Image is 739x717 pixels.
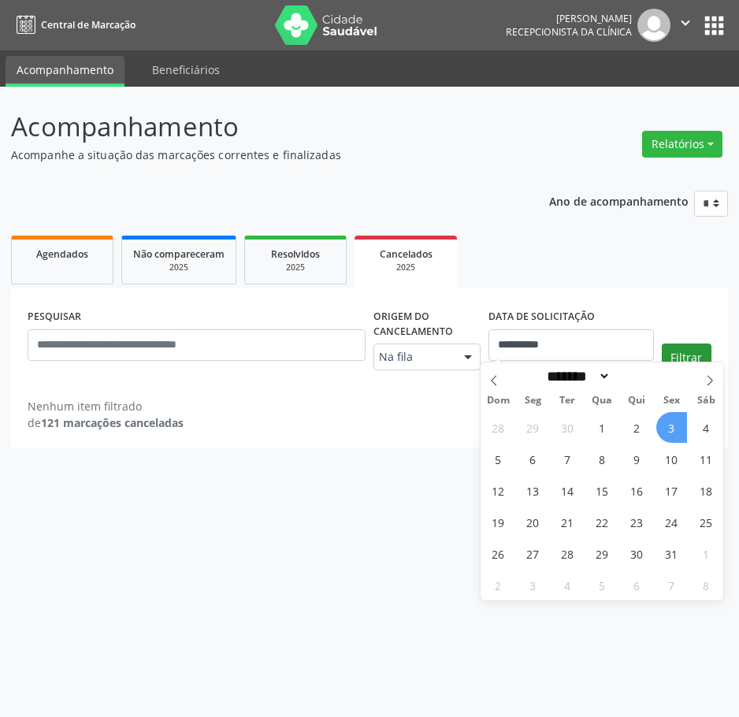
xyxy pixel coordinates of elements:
[691,475,722,506] span: Outubro 18, 2025
[656,412,687,443] span: Outubro 3, 2025
[587,412,618,443] span: Outubro 1, 2025
[662,344,711,370] button: Filtrar
[552,444,583,474] span: Outubro 7, 2025
[691,412,722,443] span: Outubro 4, 2025
[11,12,136,38] a: Central de Marcação
[656,507,687,537] span: Outubro 24, 2025
[28,398,184,414] div: Nenhum item filtrado
[691,538,722,569] span: Novembro 1, 2025
[689,396,723,406] span: Sáb
[656,538,687,569] span: Outubro 31, 2025
[518,475,548,506] span: Outubro 13, 2025
[587,538,618,569] span: Outubro 29, 2025
[585,396,619,406] span: Qua
[622,475,652,506] span: Outubro 16, 2025
[28,414,184,431] div: de
[36,247,88,261] span: Agendados
[133,247,225,261] span: Não compareceram
[373,305,481,344] label: Origem do cancelamento
[141,56,231,84] a: Beneficiários
[622,444,652,474] span: Outubro 9, 2025
[552,412,583,443] span: Setembro 30, 2025
[380,247,433,261] span: Cancelados
[11,147,513,163] p: Acompanhe a situação das marcações correntes e finalizadas
[542,368,611,385] select: Month
[587,444,618,474] span: Outubro 8, 2025
[506,12,632,25] div: [PERSON_NAME]
[483,507,514,537] span: Outubro 19, 2025
[483,538,514,569] span: Outubro 26, 2025
[515,396,550,406] span: Seg
[28,305,81,329] label: PESQUISAR
[700,12,728,39] button: apps
[637,9,670,42] img: img
[483,412,514,443] span: Setembro 28, 2025
[366,262,446,273] div: 2025
[41,18,136,32] span: Central de Marcação
[133,262,225,273] div: 2025
[552,507,583,537] span: Outubro 21, 2025
[587,507,618,537] span: Outubro 22, 2025
[518,444,548,474] span: Outubro 6, 2025
[622,507,652,537] span: Outubro 23, 2025
[506,25,632,39] span: Recepcionista da clínica
[622,538,652,569] span: Outubro 30, 2025
[622,412,652,443] span: Outubro 2, 2025
[691,507,722,537] span: Outubro 25, 2025
[619,396,654,406] span: Qui
[622,570,652,600] span: Novembro 6, 2025
[483,444,514,474] span: Outubro 5, 2025
[670,9,700,42] button: 
[271,247,320,261] span: Resolvidos
[691,570,722,600] span: Novembro 8, 2025
[677,14,694,32] i: 
[518,507,548,537] span: Outubro 20, 2025
[483,570,514,600] span: Novembro 2, 2025
[691,444,722,474] span: Outubro 11, 2025
[518,538,548,569] span: Outubro 27, 2025
[6,56,124,87] a: Acompanhamento
[379,349,448,365] span: Na fila
[11,107,513,147] p: Acompanhamento
[41,415,184,430] strong: 121 marcações canceladas
[587,475,618,506] span: Outubro 15, 2025
[587,570,618,600] span: Novembro 5, 2025
[488,305,595,329] label: DATA DE SOLICITAÇÃO
[654,396,689,406] span: Sex
[518,412,548,443] span: Setembro 29, 2025
[552,475,583,506] span: Outubro 14, 2025
[549,191,689,210] p: Ano de acompanhamento
[656,570,687,600] span: Novembro 7, 2025
[552,538,583,569] span: Outubro 28, 2025
[552,570,583,600] span: Novembro 4, 2025
[642,131,722,158] button: Relatórios
[550,396,585,406] span: Ter
[483,475,514,506] span: Outubro 12, 2025
[481,396,515,406] span: Dom
[656,444,687,474] span: Outubro 10, 2025
[656,475,687,506] span: Outubro 17, 2025
[518,570,548,600] span: Novembro 3, 2025
[256,262,335,273] div: 2025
